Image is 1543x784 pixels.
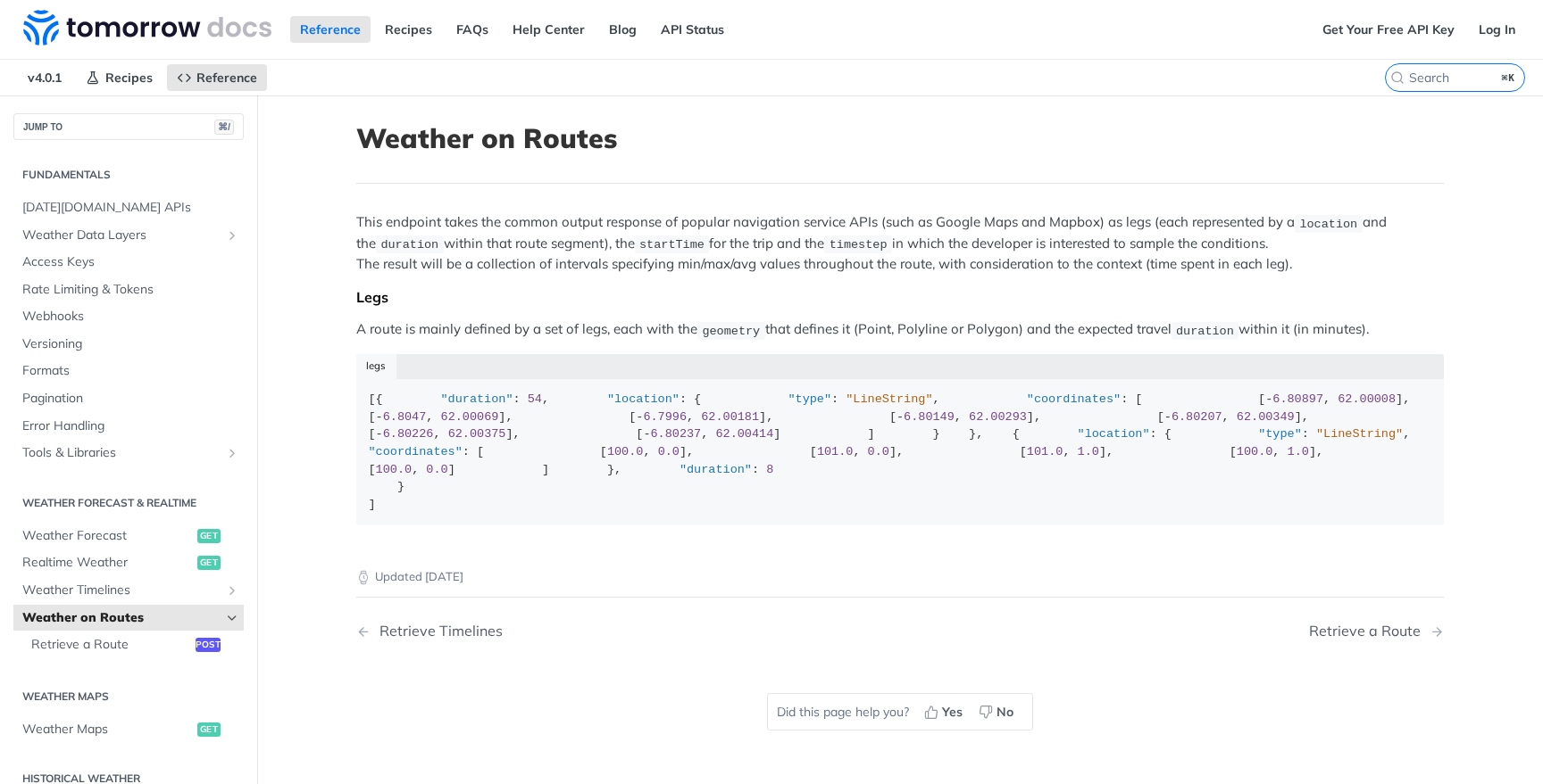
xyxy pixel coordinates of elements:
[1469,16,1525,43] a: Log In
[22,335,239,353] span: Versioning
[441,410,499,424] span: 62.00069
[356,319,1444,340] p: A route is mainly defined by a set of legs, each with the that defines it (Point, Polyline or Pol...
[13,689,244,705] h2: Weather Maps
[356,605,1444,657] nav: Pagination Controls
[1176,324,1234,337] span: duration
[969,410,1027,424] span: 62.00293
[1078,427,1150,441] span: "location"
[13,194,244,221] a: [DATE][DOMAIN_NAME] APIs
[1309,623,1430,640] div: Retrieve a Route
[448,427,506,441] span: 62.00375
[528,392,542,406] span: 54
[13,549,244,576] a: Realtime Weatherget
[13,358,244,384] a: Formats
[197,556,221,570] span: get
[356,212,1444,274] p: This endpoint takes the common output response of popular navigation service APIs (such as Google...
[23,10,271,45] img: Tomorrow.io Weather API Docs
[13,331,244,358] a: Versioning
[607,445,644,458] span: 100.0
[426,463,447,476] span: 0.0
[13,113,244,140] button: JUMP TO⌘/
[13,495,244,511] h2: Weather Forecast & realtime
[22,527,193,545] span: Weather Forecast
[22,199,239,217] span: [DATE][DOMAIN_NAME] APIs
[1299,217,1357,230] span: location
[904,410,955,424] span: 6.80149
[441,392,513,406] span: "duration"
[214,120,234,135] span: ⌘/
[356,122,1444,154] h1: Weather on Routes
[1237,410,1295,424] span: 62.00349
[897,410,904,424] span: -
[196,638,221,652] span: post
[22,609,221,627] span: Weather on Routes
[13,413,244,440] a: Error Handling
[22,631,244,658] a: Retrieve a Routepost
[1027,445,1063,458] span: 101.0
[788,392,831,406] span: "type"
[225,228,239,243] button: Show subpages for Weather Data Layers
[22,253,239,271] span: Access Keys
[376,410,383,424] span: -
[290,16,371,43] a: Reference
[918,698,972,725] button: Yes
[22,227,221,244] span: Weather Data Layers
[197,529,221,543] span: get
[22,390,239,408] span: Pagination
[376,427,383,441] span: -
[196,70,257,86] span: Reference
[375,16,442,43] a: Recipes
[13,167,244,183] h2: Fundamentals
[22,721,193,739] span: Weather Maps
[846,392,932,406] span: "LineString"
[651,427,702,441] span: 6.80237
[701,410,759,424] span: 62.00181
[1316,427,1403,441] span: "LineString"
[1164,410,1172,424] span: -
[446,16,498,43] a: FAQs
[76,64,163,91] a: Recipes
[225,446,239,460] button: Show subpages for Tools & Libraries
[13,303,244,330] a: Webhooks
[767,693,1033,730] div: Did this page help you?
[383,427,434,441] span: 6.80226
[658,445,680,458] span: 0.0
[371,623,503,640] div: Retrieve Timelines
[376,463,413,476] span: 100.0
[1258,427,1302,441] span: "type"
[356,568,1444,586] p: Updated [DATE]
[1288,445,1309,458] span: 1.0
[1237,445,1273,458] span: 100.0
[636,410,643,424] span: -
[18,64,71,91] span: v4.0.1
[830,238,888,252] span: timestep
[13,716,244,743] a: Weather Mapsget
[22,554,193,572] span: Realtime Weather
[13,249,244,276] a: Access Keys
[105,70,153,86] span: Recipes
[1272,392,1323,406] span: 6.80897
[22,582,221,599] span: Weather Timelines
[1390,70,1405,85] svg: Search
[651,16,734,43] a: API Status
[356,288,1444,306] div: Legs
[1309,623,1444,640] a: Next Page: Retrieve a Route
[1027,392,1121,406] span: "coordinates"
[369,391,1432,513] div: [{ : , : { : , : [ [ , ], [ , ], [ , ], [ , ], [ , ], [ , ], [ , ] ] } }, { : { : , : [ [ , ], [ ...
[225,583,239,598] button: Show subpages for Weather Timelines
[868,445,889,458] span: 0.0
[225,611,239,625] button: Hide subpages for Weather on Routes
[680,463,752,476] span: "duration"
[13,276,244,303] a: Rate Limiting & Tokens
[356,623,822,640] a: Previous Page: Retrieve Timelines
[13,605,244,631] a: Weather on RoutesHide subpages for Weather on Routes
[766,463,773,476] span: 8
[643,410,687,424] span: 6.7996
[1497,69,1520,87] kbd: ⌘K
[13,523,244,549] a: Weather Forecastget
[22,281,239,299] span: Rate Limiting & Tokens
[22,444,221,462] span: Tools & Libraries
[197,722,221,737] span: get
[1265,392,1272,406] span: -
[22,417,239,435] span: Error Handling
